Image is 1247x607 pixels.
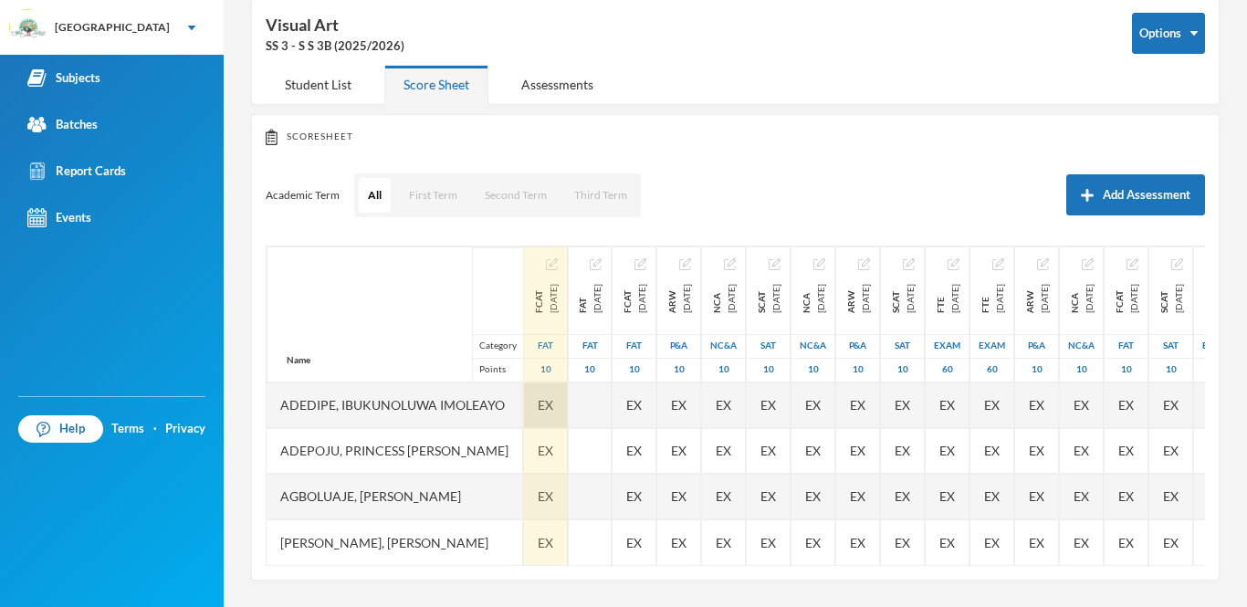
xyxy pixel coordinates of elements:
div: Events [27,208,91,227]
button: Add Assessment [1066,174,1205,215]
div: 10 [569,358,611,382]
span: Student Exempted. [895,395,910,414]
div: Visual Art [266,13,1105,56]
span: Student Exempted. [626,395,642,414]
span: Student Exempted. [939,533,955,552]
div: 10 [836,358,879,382]
span: ARW [844,284,858,313]
div: Notecheck And Attendance [702,334,745,358]
div: 10 [791,358,834,382]
div: Examination [970,334,1013,358]
img: edit [724,258,736,270]
img: edit [948,258,959,270]
button: Edit Assessment [1082,256,1094,271]
div: First Continuous Assessment Test [620,284,649,313]
span: Student Exempted. [984,487,1000,506]
a: Help [18,415,103,443]
div: First Assessment Test [524,334,567,358]
div: First continuous assessment test [1112,284,1141,313]
div: [GEOGRAPHIC_DATA] [55,19,170,36]
div: Second Assessment Test [747,334,790,358]
span: STE [1201,284,1216,313]
div: [PERSON_NAME], [PERSON_NAME] [267,519,523,565]
div: First Assessment Test [613,334,655,358]
div: Report Cards [27,162,126,181]
span: Student Exempted. [1163,533,1179,552]
button: Edit Assessment [546,256,558,271]
button: Edit Assessment [724,256,736,271]
div: Project And Assignment [1015,334,1058,358]
div: Notecheck And Attendance [1060,334,1103,358]
img: edit [546,258,558,270]
span: Student Exempted. [1074,533,1089,552]
span: Student Exempted. [626,487,642,506]
div: Adedipe, Ibukunoluwa Imoleayo [267,382,523,428]
span: Student Exempted. [805,487,821,506]
div: 10 [1149,358,1192,382]
span: Student Exempted. [1163,441,1179,460]
span: Student Exempted. [939,395,955,414]
span: SCAT [754,284,769,313]
span: Student Exempted. [538,395,553,414]
div: Assessments [502,65,613,104]
span: Student Exempted. [984,395,1000,414]
img: edit [903,258,915,270]
div: Second Term Examination [1201,284,1231,313]
div: 10 [1060,358,1103,382]
span: Student Exempted. [671,487,686,506]
div: Project And Assignment [836,334,879,358]
a: Terms [111,420,144,438]
span: Student Exempted. [850,487,865,506]
span: Student Exempted. [984,441,1000,460]
span: Student Exempted. [760,395,776,414]
div: First Term Examination [933,284,962,313]
div: Assignment and research works [1022,284,1052,313]
span: Student Exempted. [1029,487,1044,506]
div: Agboluaje, [PERSON_NAME] [267,474,523,519]
span: Student Exempted. [671,441,686,460]
div: Project And Assignment [657,334,700,358]
p: Academic Term [266,188,340,203]
img: edit [769,258,781,270]
div: First Assessment Test [1105,334,1147,358]
div: Second Continuous Assessment Test [754,284,783,313]
button: Edit Assessment [992,256,1004,271]
img: edit [992,258,1004,270]
button: Edit Assessment [634,256,646,271]
span: FCAT [531,284,546,313]
div: Second Assessment Test [881,334,924,358]
button: Edit Assessment [1171,256,1183,271]
span: Student Exempted. [538,441,553,460]
img: logo [10,10,47,47]
button: Edit Assessment [858,256,870,271]
span: Student Exempted. [1074,395,1089,414]
span: ARW [665,284,679,313]
div: 10 [881,358,924,382]
button: Third Term [565,178,636,213]
span: FCAT [1112,284,1126,313]
div: SS 3 - S S 3B (2025/2026) [266,37,1105,56]
span: Student Exempted. [984,533,1000,552]
img: edit [590,258,602,270]
span: Student Exempted. [1118,395,1134,414]
span: Student Exempted. [895,533,910,552]
div: Category [472,334,523,358]
img: edit [1171,258,1183,270]
span: Student Exempted. [538,487,553,506]
span: Student Exempted. [760,487,776,506]
span: Student Exempted. [895,441,910,460]
span: Student Exempted. [939,487,955,506]
span: Student Exempted. [1074,441,1089,460]
span: Student Exempted. [1118,487,1134,506]
span: Student Exempted. [716,441,731,460]
span: SCAT [888,284,903,313]
div: 60 [970,358,1013,382]
span: Student Exempted. [850,441,865,460]
div: Batches [27,115,98,134]
img: edit [1082,258,1094,270]
span: Student Exempted. [538,533,553,552]
div: Note-check And Attendance [709,284,739,313]
span: Student Exempted. [850,395,865,414]
div: Name [267,339,330,382]
div: 10 [1015,358,1058,382]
